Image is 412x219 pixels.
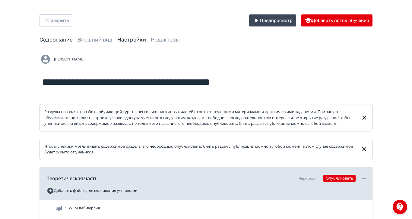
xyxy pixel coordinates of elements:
[299,176,316,181] div: Черновик
[44,109,356,127] div: Разделы позволяют разбить обучающий курс на несколько смысловых частей с соответствующими материа...
[40,200,372,217] div: 1. WFM веб-версия
[44,143,356,155] div: Чтобы ученики могли видеть содержимое раздела, его необходимо опубликовать. Снять раздел с публик...
[78,36,113,43] a: Внешний вид
[40,14,73,26] button: Закрыть
[323,175,356,182] button: Опубликовать
[47,175,98,182] span: Теоретическая часть
[151,36,180,43] a: Редакторы
[40,36,73,43] a: Содержание
[301,14,372,26] button: Добавить поток обучения
[47,186,138,196] button: Добавить файлы для скачивания учениками
[65,205,100,211] span: 1. WFM веб-версия
[54,56,84,62] span: [PERSON_NAME]
[117,36,146,43] a: Настройки
[249,14,296,26] button: Предпросмотр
